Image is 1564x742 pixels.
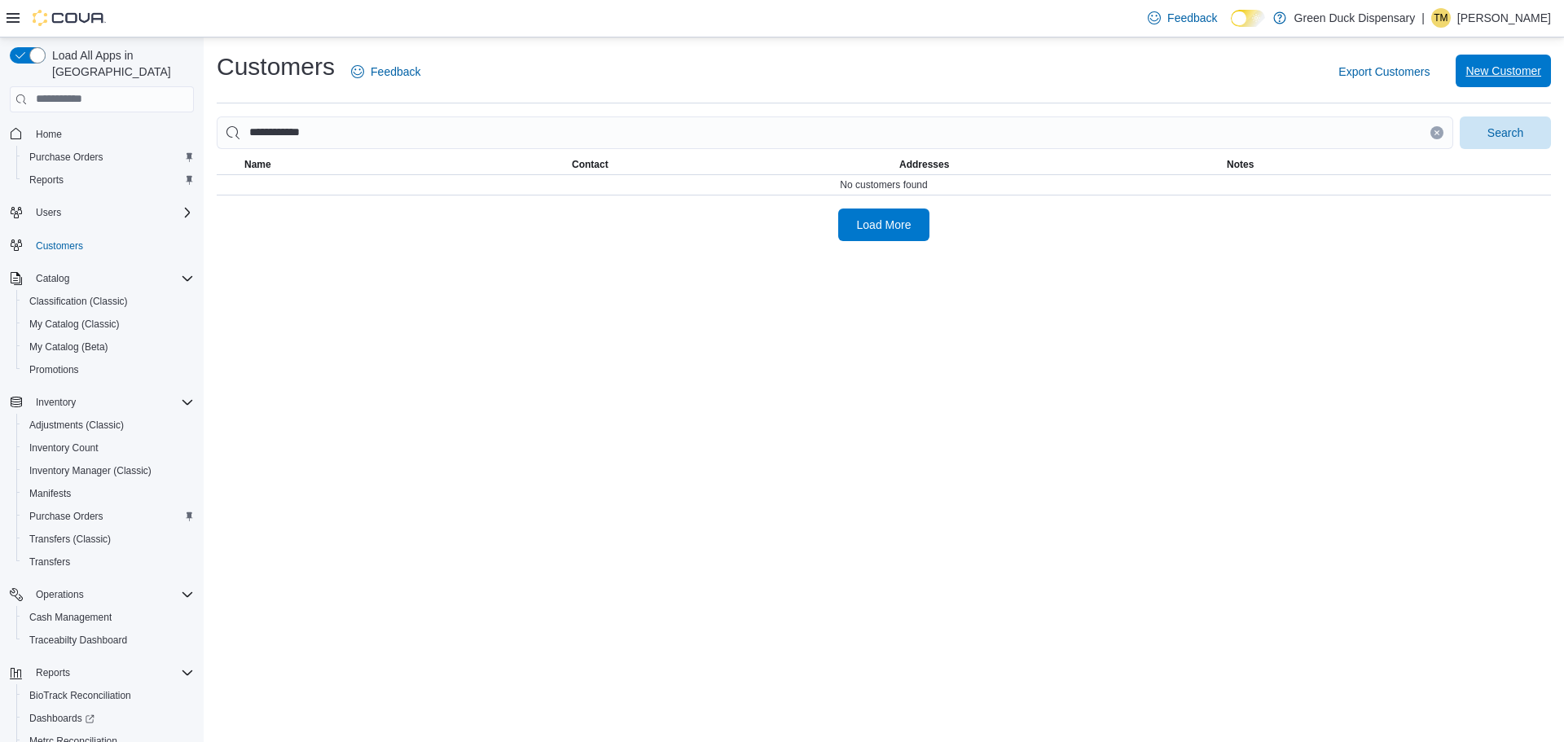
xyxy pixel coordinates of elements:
span: Catalog [29,269,194,288]
span: Users [36,206,61,219]
a: Cash Management [23,608,118,627]
button: Operations [3,583,200,606]
button: Traceabilty Dashboard [16,629,200,652]
span: Catalog [36,272,69,285]
span: Operations [36,588,84,601]
span: Classification (Classic) [29,295,128,308]
button: Transfers [16,551,200,573]
button: Customers [3,234,200,257]
button: Operations [29,585,90,604]
a: Purchase Orders [23,507,110,526]
span: Inventory [36,396,76,409]
a: Traceabilty Dashboard [23,630,134,650]
button: Catalog [3,267,200,290]
span: Cash Management [29,611,112,624]
span: Customers [29,235,194,256]
button: Clear input [1430,126,1443,139]
button: Users [3,201,200,224]
span: Addresses [899,158,949,171]
a: Promotions [23,360,86,380]
a: Reports [23,170,70,190]
span: Inventory [29,393,194,412]
button: Inventory Manager (Classic) [16,459,200,482]
span: Inventory Count [29,441,99,454]
span: Promotions [23,360,194,380]
span: Notes [1227,158,1254,171]
h1: Customers [217,50,335,83]
span: No customers found [840,178,927,191]
span: Home [29,124,194,144]
button: Home [3,122,200,146]
button: Manifests [16,482,200,505]
a: Feedback [345,55,427,88]
button: Purchase Orders [16,146,200,169]
span: Reports [29,173,64,187]
span: Transfers (Classic) [29,533,111,546]
span: Purchase Orders [29,510,103,523]
span: My Catalog (Beta) [23,337,194,357]
img: Cova [33,10,106,26]
p: | [1421,8,1425,28]
button: Transfers (Classic) [16,528,200,551]
span: Contact [572,158,608,171]
a: Manifests [23,484,77,503]
span: My Catalog (Classic) [29,318,120,331]
span: Transfers [23,552,194,572]
span: Dashboards [23,709,194,728]
span: Load More [857,217,912,233]
span: Purchase Orders [23,147,194,167]
span: Purchase Orders [29,151,103,164]
input: Dark Mode [1231,10,1265,27]
button: Inventory [29,393,82,412]
span: Manifests [23,484,194,503]
p: [PERSON_NAME] [1457,8,1551,28]
a: Classification (Classic) [23,292,134,311]
span: Traceabilty Dashboard [29,634,127,647]
a: Inventory Manager (Classic) [23,461,158,481]
span: Load All Apps in [GEOGRAPHIC_DATA] [46,47,194,80]
button: Reports [16,169,200,191]
button: Export Customers [1332,55,1436,88]
span: My Catalog (Classic) [23,314,194,334]
span: Inventory Manager (Classic) [23,461,194,481]
button: New Customer [1456,55,1551,87]
span: Adjustments (Classic) [23,415,194,435]
span: Dark Mode [1231,27,1232,28]
button: Purchase Orders [16,505,200,528]
span: Search [1487,125,1523,141]
span: Promotions [29,363,79,376]
a: Feedback [1141,2,1224,34]
button: Cash Management [16,606,200,629]
span: Classification (Classic) [23,292,194,311]
button: Reports [29,663,77,683]
a: Inventory Count [23,438,105,458]
span: New Customer [1465,63,1541,79]
span: Home [36,128,62,141]
a: My Catalog (Beta) [23,337,115,357]
a: My Catalog (Classic) [23,314,126,334]
span: Feedback [1167,10,1217,26]
span: Cash Management [23,608,194,627]
span: Reports [23,170,194,190]
span: Export Customers [1338,64,1430,80]
span: TM [1434,8,1448,28]
div: Thomas Mungovan [1431,8,1451,28]
button: Promotions [16,358,200,381]
button: Inventory [3,391,200,414]
a: Customers [29,236,90,256]
span: Adjustments (Classic) [29,419,124,432]
span: BioTrack Reconciliation [23,686,194,705]
button: Search [1460,116,1551,149]
a: Home [29,125,68,144]
button: Adjustments (Classic) [16,414,200,437]
button: Users [29,203,68,222]
button: Load More [838,209,929,241]
button: Inventory Count [16,437,200,459]
span: Purchase Orders [23,507,194,526]
span: My Catalog (Beta) [29,340,108,353]
span: Inventory Manager (Classic) [29,464,152,477]
span: BioTrack Reconciliation [29,689,131,702]
a: Purchase Orders [23,147,110,167]
p: Green Duck Dispensary [1294,8,1416,28]
span: Name [244,158,271,171]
